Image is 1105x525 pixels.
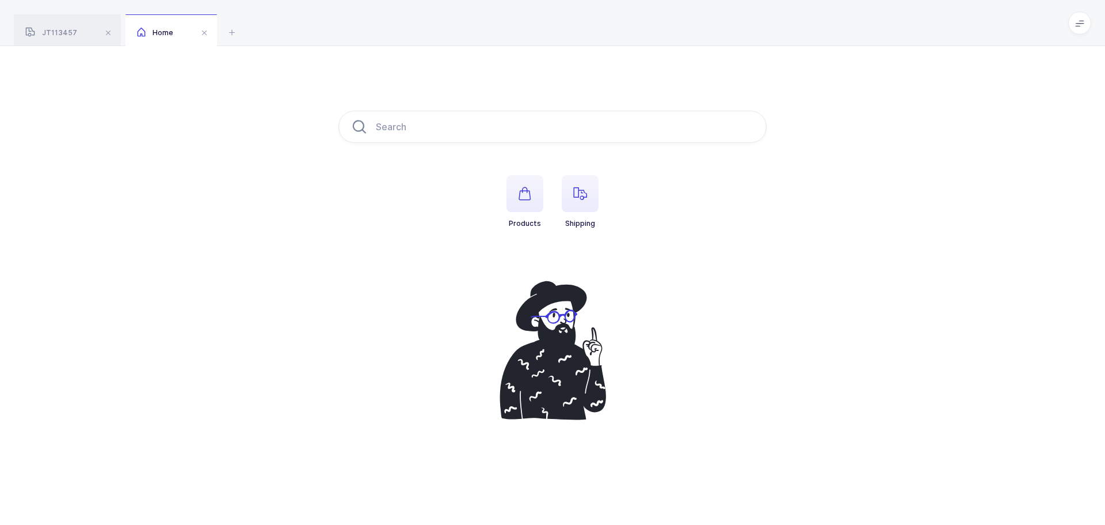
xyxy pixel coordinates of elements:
[25,28,77,37] span: JT113457
[562,175,599,228] button: Shipping
[137,28,173,37] span: Home
[488,274,617,426] img: pointing-up.svg
[338,111,767,143] input: Search
[506,175,543,228] button: Products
